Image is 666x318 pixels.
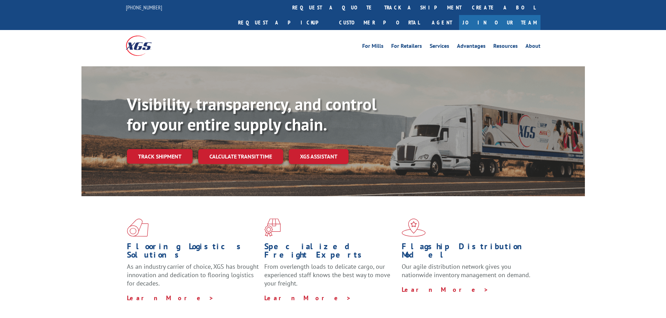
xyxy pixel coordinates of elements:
img: xgs-icon-focused-on-flooring-red [264,219,281,237]
a: Learn More > [127,294,214,302]
a: For Retailers [391,43,422,51]
h1: Flagship Distribution Model [402,242,534,262]
a: Advantages [457,43,486,51]
a: Resources [493,43,518,51]
a: Request a pickup [233,15,334,30]
a: XGS ASSISTANT [289,149,349,164]
h1: Specialized Freight Experts [264,242,396,262]
a: For Mills [362,43,384,51]
a: Learn More > [402,286,489,294]
a: About [525,43,540,51]
a: Services [430,43,449,51]
a: Calculate transit time [198,149,283,164]
span: Our agile distribution network gives you nationwide inventory management on demand. [402,262,530,279]
a: Join Our Team [459,15,540,30]
a: Track shipment [127,149,193,164]
a: Learn More > [264,294,351,302]
a: [PHONE_NUMBER] [126,4,162,11]
img: xgs-icon-total-supply-chain-intelligence-red [127,219,149,237]
a: Agent [425,15,459,30]
h1: Flooring Logistics Solutions [127,242,259,262]
a: Customer Portal [334,15,425,30]
span: As an industry carrier of choice, XGS has brought innovation and dedication to flooring logistics... [127,262,259,287]
b: Visibility, transparency, and control for your entire supply chain. [127,93,377,135]
p: From overlength loads to delicate cargo, our experienced staff knows the best way to move your fr... [264,262,396,294]
img: xgs-icon-flagship-distribution-model-red [402,219,426,237]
